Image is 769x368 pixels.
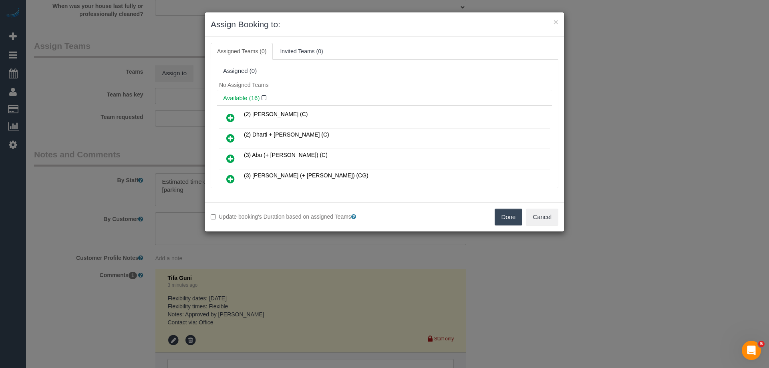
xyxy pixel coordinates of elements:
[223,68,546,74] div: Assigned (0)
[554,18,558,26] button: ×
[211,213,378,221] label: Update booking's Duration based on assigned Teams
[219,82,268,88] span: No Assigned Teams
[758,341,765,347] span: 5
[211,43,273,60] a: Assigned Teams (0)
[274,43,329,60] a: Invited Teams (0)
[742,341,761,360] iframe: Intercom live chat
[495,209,523,225] button: Done
[211,214,216,219] input: Update booking's Duration based on assigned Teams
[244,172,368,179] span: (3) [PERSON_NAME] (+ [PERSON_NAME]) (CG)
[244,152,328,158] span: (3) Abu (+ [PERSON_NAME]) (C)
[211,18,558,30] h3: Assign Booking to:
[244,131,329,138] span: (2) Dharti + [PERSON_NAME] (C)
[223,95,546,102] h4: Available (16)
[244,111,308,117] span: (2) [PERSON_NAME] (C)
[526,209,558,225] button: Cancel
